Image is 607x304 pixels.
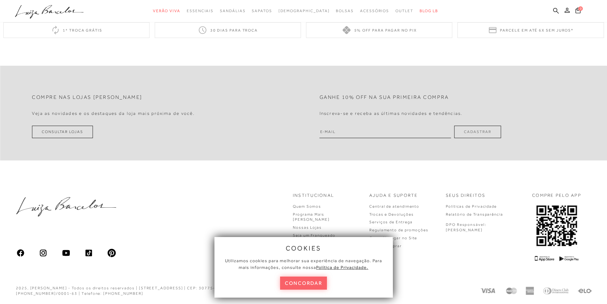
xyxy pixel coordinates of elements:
[446,204,497,209] a: Políticas de Privacidade
[446,222,487,233] p: DPO Responsável: [PERSON_NAME]
[369,220,412,224] a: Serviços de Entrega
[369,204,419,209] a: Central de atendimento
[395,5,413,17] a: categoryNavScreenReaderText
[280,277,327,290] button: concordar
[278,5,330,17] a: noSubCategoriesText
[286,245,322,252] span: cookies
[369,192,418,199] p: Ajuda e Suporte
[293,225,322,230] a: Nossas Lojas
[153,9,180,13] span: Verão Viva
[446,212,503,217] a: Relatório de Transparência
[16,248,25,257] img: facebook_ios_glyph
[541,287,570,295] img: Diners Club
[293,212,330,222] a: Programa Mais [PERSON_NAME]
[252,5,272,17] a: categoryNavScreenReaderText
[61,248,70,257] img: youtube_material_rounded
[525,287,534,295] img: American Express
[32,126,93,138] a: Consultar Lojas
[505,287,518,295] img: Mastercard
[107,248,116,257] img: pinterest_ios_filled
[420,5,438,17] a: BLOG LB
[458,22,604,38] div: Parcele em até 6x sem juros*
[187,5,213,17] a: categoryNavScreenReaderText
[32,111,195,116] h4: Veja as novidades e os destaques da loja mais próxima de você.
[320,94,449,100] h2: Ganhe 10% off na sua primeira compra
[220,5,245,17] a: categoryNavScreenReaderText
[316,265,368,270] a: Política de Privacidade.
[225,258,382,270] span: Utilizamos cookies para melhorar sua experiência de navegação. Para mais informações, consulte nossa
[293,192,334,199] p: Institucional
[336,9,354,13] span: Bolsas
[32,94,142,100] h2: Compre nas lojas [PERSON_NAME]
[320,111,463,116] h4: Inscreva-se e receba as últimas novidades e tendências.
[559,256,579,261] img: Google Play Logo
[574,7,582,16] button: 0
[252,9,272,13] span: Sapatos
[3,22,149,38] div: 1ª troca grátis
[532,192,581,199] p: COMPRE PELO APP
[306,22,452,38] div: 5% off para pagar no PIX
[39,248,48,257] img: instagram_material_outline
[16,285,287,296] div: 2025, [PERSON_NAME] - Todos os direitos reservados | [STREET_ADDRESS] | CEP: 30775-230 | CNPJ: [P...
[187,9,213,13] span: Essenciais
[578,6,583,11] span: 0
[360,5,389,17] a: categoryNavScreenReaderText
[278,9,330,13] span: [DEMOGRAPHIC_DATA]
[293,204,321,209] a: Quem Somos
[420,9,438,13] span: BLOG LB
[16,197,116,217] img: luiza-barcelos.png
[320,126,451,138] input: E-mail
[369,228,429,232] a: Regulamento de promoções
[153,5,180,17] a: categoryNavScreenReaderText
[578,287,592,295] img: Elo
[84,248,93,257] img: tiktok
[369,212,414,217] a: Trocas e Devoluções
[336,5,354,17] a: categoryNavScreenReaderText
[535,256,554,261] img: App Store Logo
[155,22,301,38] div: 30 dias para troca
[360,9,389,13] span: Acessórios
[395,9,413,13] span: Outlet
[536,204,578,248] img: QRCODE
[454,126,501,138] button: Cadastrar
[220,9,245,13] span: Sandálias
[446,192,485,199] p: Seus Direitos
[480,287,497,295] img: Visa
